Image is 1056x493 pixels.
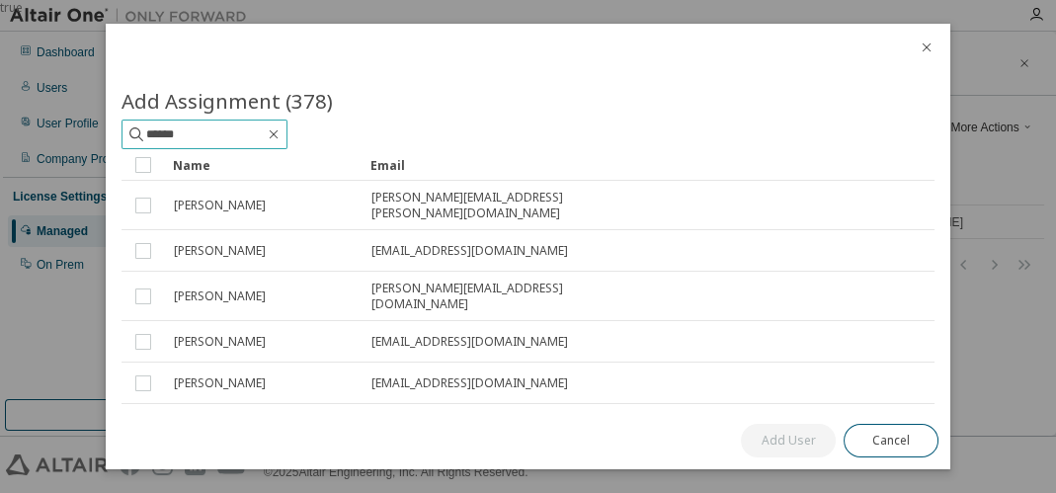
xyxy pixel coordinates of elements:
span: [PERSON_NAME] [174,375,266,391]
span: [PERSON_NAME][EMAIL_ADDRESS][PERSON_NAME][DOMAIN_NAME] [371,190,644,221]
div: Name [173,149,355,181]
span: [PERSON_NAME] [174,198,266,213]
div: Email [370,149,645,181]
span: [PERSON_NAME] [174,288,266,304]
span: [PERSON_NAME] [174,243,266,259]
span: [EMAIL_ADDRESS][DOMAIN_NAME] [371,375,568,391]
button: Cancel [844,424,938,457]
button: close [919,40,934,55]
span: [EMAIL_ADDRESS][DOMAIN_NAME] [371,243,568,259]
button: Add User [741,424,836,457]
span: [PERSON_NAME] [174,334,266,350]
span: [EMAIL_ADDRESS][DOMAIN_NAME] [371,334,568,350]
span: [PERSON_NAME][EMAIL_ADDRESS][DOMAIN_NAME] [371,281,644,312]
span: Add Assignment (378) [122,87,333,115]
